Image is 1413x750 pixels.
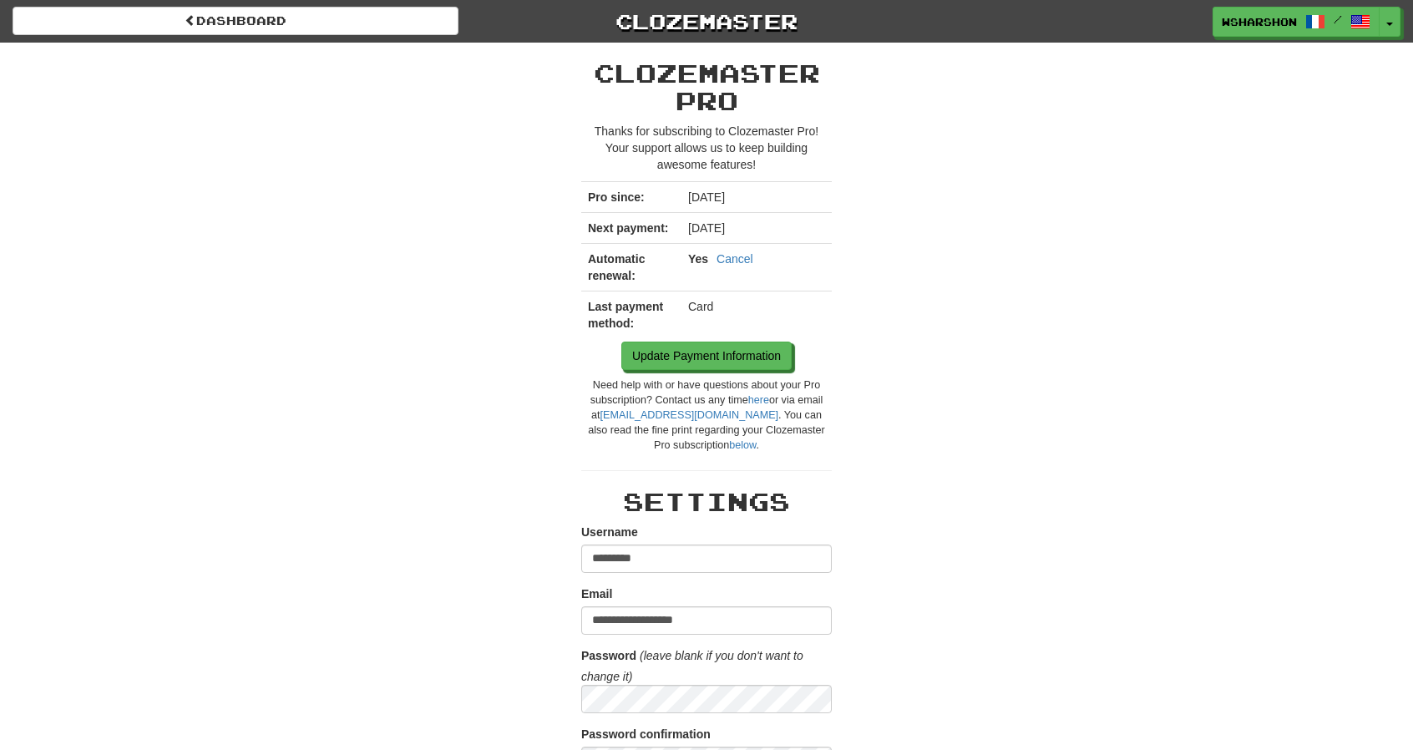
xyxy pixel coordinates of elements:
td: Card [681,291,832,339]
i: (leave blank if you don't want to change it) [581,649,803,683]
strong: Yes [688,252,708,266]
label: Username [581,524,638,540]
strong: Last payment method: [588,300,663,330]
strong: Automatic renewal: [588,252,645,282]
td: [DATE] [681,182,832,213]
label: Password [581,647,636,664]
a: Clozemaster [484,7,929,36]
div: Need help with or have questions about your Pro subscription? Contact us any time or via email at... [581,378,832,454]
strong: Pro since: [588,190,645,204]
a: wsharshon / [1213,7,1380,37]
a: Update Payment Information [621,342,792,370]
label: Email [581,585,612,602]
span: wsharshon [1222,14,1297,29]
h2: Settings [581,488,832,515]
p: Thanks for subscribing to Clozemaster Pro! Your support allows us to keep building awesome features! [581,123,832,173]
a: here [748,394,769,406]
td: [DATE] [681,213,832,244]
a: Cancel [717,251,753,267]
a: [EMAIL_ADDRESS][DOMAIN_NAME] [600,409,778,421]
span: / [1334,13,1342,25]
label: Password confirmation [581,726,711,742]
a: below [729,439,756,451]
h2: Clozemaster Pro [581,59,832,114]
strong: Next payment: [588,221,668,235]
a: Dashboard [13,7,458,35]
